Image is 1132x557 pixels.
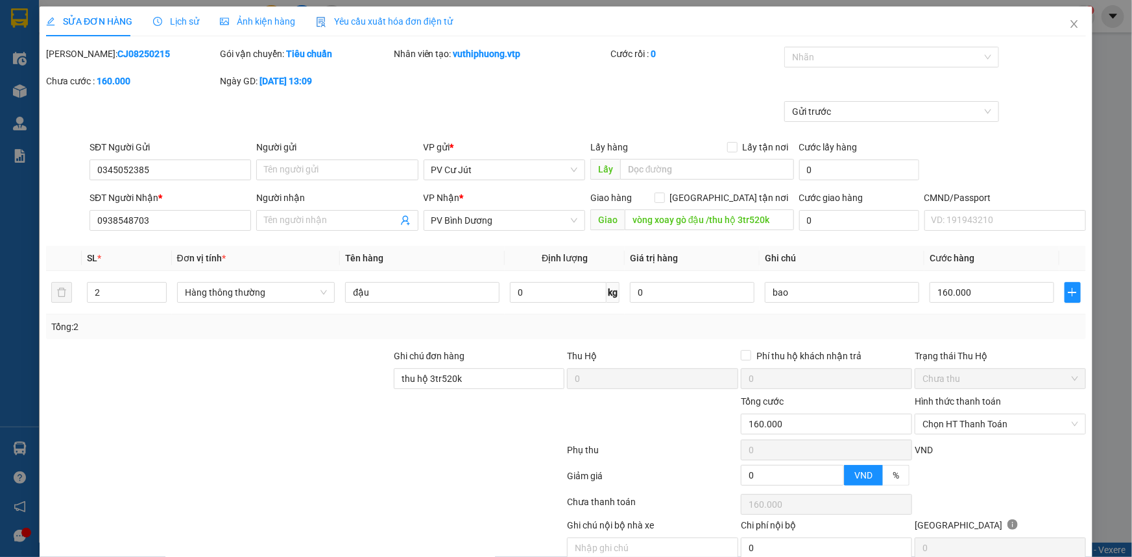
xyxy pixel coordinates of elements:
[620,159,794,180] input: Dọc đường
[345,282,500,303] input: VD: Bàn, Ghế
[765,282,919,303] input: Ghi Chú
[1069,19,1079,29] span: close
[792,102,991,121] span: Gửi trước
[46,74,217,88] div: Chưa cước :
[431,160,577,180] span: PV Cư Jút
[259,76,312,86] b: [DATE] 13:09
[893,470,899,480] span: %
[738,140,794,154] span: Lấy tận nơi
[930,253,974,263] span: Cước hàng
[286,49,332,59] b: Tiêu chuẩn
[915,518,1086,538] div: [GEOGRAPHIC_DATA]
[316,16,453,27] span: Yêu cầu xuất hóa đơn điện tử
[220,74,391,88] div: Ngày GD:
[567,351,597,361] span: Thu Hộ
[185,283,328,302] span: Hàng thông thường
[607,282,620,303] span: kg
[153,16,199,27] span: Lịch sử
[1065,287,1080,298] span: plus
[256,140,418,154] div: Người gửi
[922,369,1078,388] span: Chưa thu
[431,211,577,230] span: PV Bình Dương
[1007,519,1018,530] span: info-circle
[915,396,1001,407] label: Hình thức thanh toán
[590,142,628,152] span: Lấy hàng
[256,191,418,205] div: Người nhận
[741,396,784,407] span: Tổng cước
[87,253,97,263] span: SL
[97,76,130,86] b: 160.000
[46,16,132,27] span: SỬA ĐƠN HÀNG
[51,320,437,334] div: Tổng: 2
[117,49,170,59] b: CJ08250215
[90,140,251,154] div: SĐT Người Gửi
[424,193,460,203] span: VP Nhận
[665,191,794,205] span: [GEOGRAPHIC_DATA] tận nơi
[566,443,740,466] div: Phụ thu
[625,209,794,230] input: Dọc đường
[915,445,933,455] span: VND
[394,351,465,361] label: Ghi chú đơn hàng
[567,518,738,538] div: Ghi chú nội bộ nhà xe
[799,160,919,180] input: Cước lấy hàng
[1056,6,1092,43] button: Close
[424,140,585,154] div: VP gửi
[46,17,55,26] span: edit
[915,349,1086,363] div: Trạng thái Thu Hộ
[651,49,656,59] b: 0
[566,495,740,517] div: Chưa thanh toán
[220,16,295,27] span: Ảnh kiện hàng
[751,349,867,363] span: Phí thu hộ khách nhận trả
[590,209,625,230] span: Giao
[400,215,411,226] span: user-add
[1065,282,1081,303] button: plus
[316,17,326,27] img: icon
[590,159,620,180] span: Lấy
[566,469,740,492] div: Giảm giá
[799,193,863,203] label: Cước giao hàng
[453,49,521,59] b: vuthiphuong.vtp
[220,47,391,61] div: Gói vận chuyển:
[542,253,588,263] span: Định lượng
[394,47,608,61] div: Nhân viên tạo:
[854,470,873,480] span: VND
[760,246,924,271] th: Ghi chú
[590,193,632,203] span: Giao hàng
[220,17,229,26] span: picture
[799,210,919,231] input: Cước giao hàng
[630,253,678,263] span: Giá trị hàng
[90,191,251,205] div: SĐT Người Nhận
[51,282,72,303] button: delete
[46,47,217,61] div: [PERSON_NAME]:
[153,17,162,26] span: clock-circle
[799,142,858,152] label: Cước lấy hàng
[922,414,1078,434] span: Chọn HT Thanh Toán
[177,253,226,263] span: Đơn vị tính
[394,368,565,389] input: Ghi chú đơn hàng
[924,191,1086,205] div: CMND/Passport
[610,47,782,61] div: Cước rồi :
[345,253,383,263] span: Tên hàng
[741,518,912,538] div: Chi phí nội bộ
